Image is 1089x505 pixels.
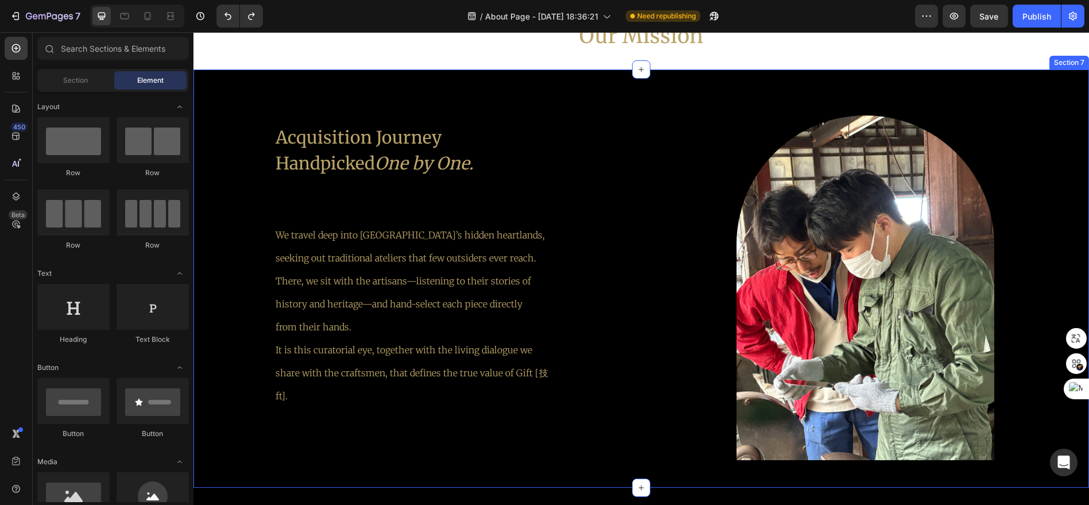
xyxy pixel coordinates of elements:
[1022,10,1051,22] div: Publish
[82,191,365,283] p: We travel deep into [GEOGRAPHIC_DATA]’s hidden heartlands, seeking out traditional ateliers that ...
[980,11,999,21] span: Save
[82,92,365,144] p: Acquisition Journey Handpicked
[543,83,801,427] img: gempages_561744352058016960-e6806cc5-65df-4a51-a041-2e391ad487b1.jpg
[82,283,365,375] p: from their hands. It is this curatorial eye, together with the living dialogue we share with the ...
[37,268,52,279] span: Text
[1050,449,1078,476] div: Open Intercom Messenger
[37,429,110,439] div: Button
[170,358,189,377] span: Toggle open
[480,10,483,22] span: /
[9,210,28,219] div: Beta
[75,9,80,23] p: 7
[193,32,1089,505] iframe: Design area
[485,10,598,22] span: About Page - [DATE] 18:36:21
[117,334,189,345] div: Text Block
[37,240,110,250] div: Row
[37,363,59,373] span: Button
[37,334,110,345] div: Heading
[37,37,189,60] input: Search Sections & Elements
[170,264,189,283] span: Toggle open
[858,25,893,36] div: Section 7
[181,120,280,142] i: One by One.
[37,102,60,112] span: Layout
[1013,5,1061,28] button: Publish
[637,11,696,21] span: Need republishing
[170,98,189,116] span: Toggle open
[64,75,88,86] span: Section
[11,122,28,132] div: 450
[37,457,57,467] span: Media
[117,168,189,178] div: Row
[970,5,1008,28] button: Save
[216,5,263,28] div: Undo/Redo
[5,5,86,28] button: 7
[137,75,164,86] span: Element
[170,453,189,471] span: Toggle open
[37,168,110,178] div: Row
[117,429,189,439] div: Button
[117,240,189,250] div: Row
